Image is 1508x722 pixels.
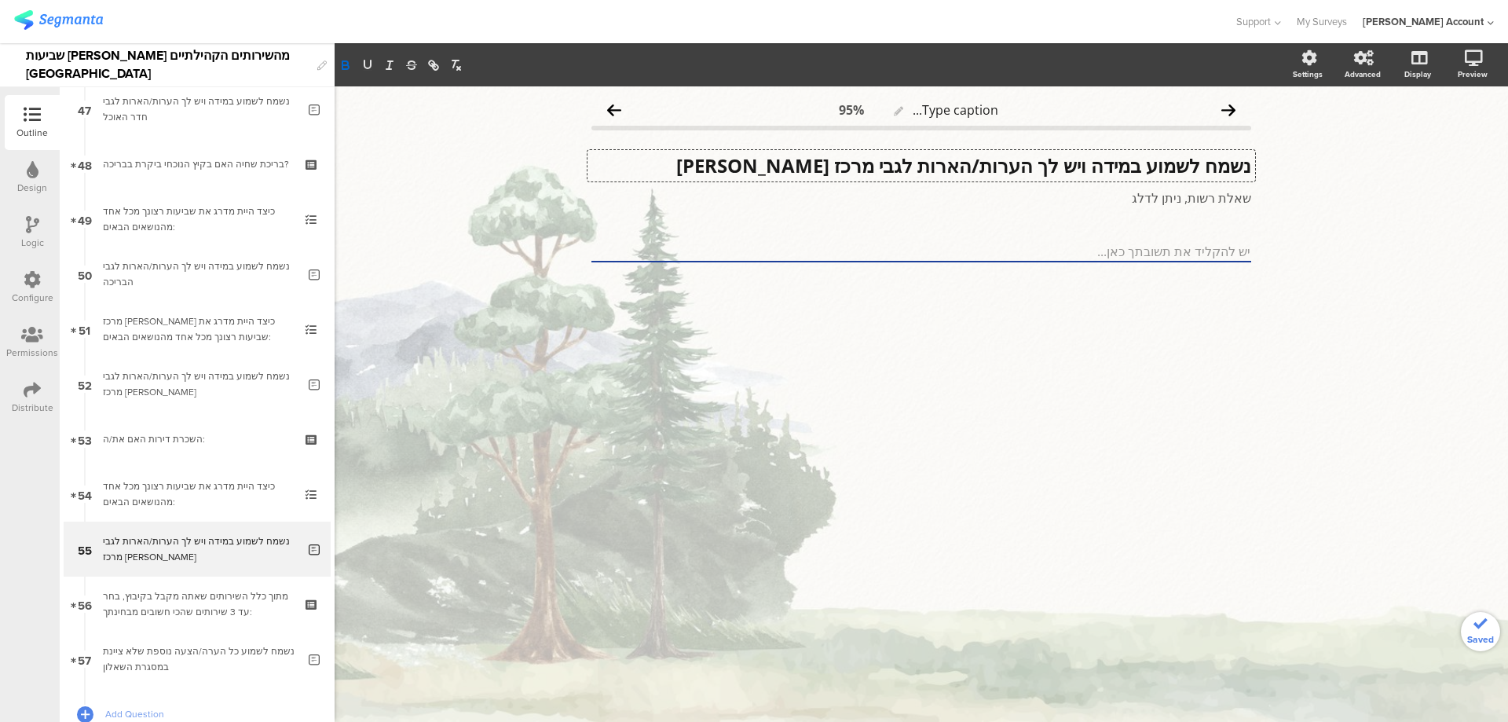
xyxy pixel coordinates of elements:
[1293,68,1323,80] div: Settings
[64,577,331,632] a: 56 מתוך כלל השירותים שאתה מקבל בקיבוץ, בחר עד 3 שירותים שהכי חשובים מבחינתך:
[78,431,92,448] span: 53
[103,203,291,235] div: כיצד היית מדרג את שביעות רצונך מכל אחד מהנושאים הבאים:
[103,533,297,565] div: נשמח לשמוע במידה ויש לך הערות/הארות לגבי מרכז בן גוריון
[1236,14,1271,29] span: Support
[79,321,90,338] span: 51
[64,192,331,247] a: 49 כיצד היית מדרג את שביעות רצונך מכל אחד מהנושאים הבאים:
[17,181,47,195] div: Design
[103,431,291,447] div: השכרת דירות האם את/ה:
[103,478,291,510] div: כיצד היית מדרג את שביעות רצונך מכל אחד מהנושאים הבאים:
[64,247,331,302] a: 50 נשמח לשמוע במידה ויש לך הערות/הארות לגבי הבריכה
[14,10,103,30] img: segmanta logo
[1345,68,1381,80] div: Advanced
[64,632,331,687] a: 57 נשמח לשמוע כל הערה/הצעה נוספת שלא ציינת במסגרת השאלון
[1467,632,1494,647] span: Saved
[913,101,998,119] span: Type caption...
[103,156,291,172] div: בריכת שחיה האם בקיץ הנוכחי ביקרת בבריכה?
[103,588,291,620] div: מתוך כלל השירותים שאתה מקבל בקיבוץ, בחר עד 3 שירותים שהכי חשובים מבחינתך:
[64,302,331,357] a: 51 מרכז [PERSON_NAME] כיצד היית מדרג את שביעות רצונך מכל אחד מהנושאים הבאים:
[103,368,297,400] div: נשמח לשמוע במידה ויש לך הערות/הארות לגבי מרכז בן גוריון
[676,152,1251,178] strong: נשמח לשמוע במידה ויש לך הערות/הארות לגבי מרכז [PERSON_NAME]
[78,101,91,118] span: 47
[78,651,91,668] span: 57
[103,258,297,290] div: נשמח לשמוע במידה ויש לך הערות/הארות לגבי הבריכה
[78,156,92,173] span: 48
[12,291,53,305] div: Configure
[105,706,306,722] span: Add Question
[103,93,297,125] div: נשמח לשמוע במידה ויש לך הערות/הארות לגבי חדר האוכל
[78,596,92,613] span: 56
[64,522,331,577] a: 55 נשמח לשמוע במידה ויש לך הערות/הארות לגבי מרכז [PERSON_NAME]
[78,266,92,283] span: 50
[1404,68,1431,80] div: Display
[64,467,331,522] a: 54 כיצד היית מדרג את שביעות רצונך מכל אחד מהנושאים הבאים:
[64,357,331,412] a: 52 נשמח לשמוע במידה ויש לך הערות/הארות לגבי מרכז [PERSON_NAME]
[839,101,864,119] div: 95%
[78,541,92,558] span: 55
[16,126,48,140] div: Outline
[64,82,331,137] a: 47 נשמח לשמוע במידה ויש לך הערות/הארות לגבי חדר האוכל
[64,412,331,467] a: 53 השכרת דירות האם את/ה:
[1363,14,1484,29] div: [PERSON_NAME] Account
[12,401,53,415] div: Distribute
[103,313,291,345] div: מרכז בן גוריון כיצד היית מדרג את שביעות רצונך מכל אחד מהנושאים הבאים:
[591,189,1251,207] p: שאלת רשות, ניתן לדלג
[78,211,92,228] span: 49
[78,376,92,393] span: 52
[6,346,58,360] div: Permissions
[78,486,92,503] span: 54
[21,236,44,250] div: Logic
[103,643,297,675] div: נשמח לשמוע כל הערה/הצעה נוספת שלא ציינת במסגרת השאלון
[1458,68,1488,80] div: Preview
[64,137,331,192] a: 48 בריכת שחיה האם בקיץ הנוכחי ביקרת בבריכה?
[26,43,309,86] div: שביעות [PERSON_NAME] מהשירותים הקהילתיים [GEOGRAPHIC_DATA]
